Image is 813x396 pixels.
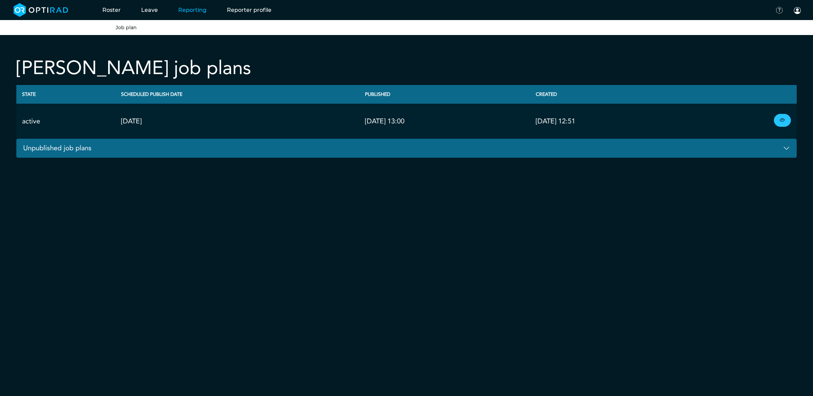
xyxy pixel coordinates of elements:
[16,57,251,80] h2: [PERSON_NAME] job plans
[14,3,68,17] img: brand-opti-rad-logos-blue-and-white-d2f68631ba2948856bd03f2d395fb146ddc8fb01b4b6e9315ea85fa773367...
[359,104,530,139] td: [DATE] 13:00
[16,85,115,104] th: State
[359,85,530,104] th: Published
[530,85,701,104] th: Created
[16,139,797,158] button: Unpublished job plans
[115,85,359,104] th: Scheduled Publish Date
[16,104,115,139] td: active
[116,24,137,31] a: Job plan
[530,104,701,139] td: [DATE] 12:51
[115,104,359,139] td: [DATE]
